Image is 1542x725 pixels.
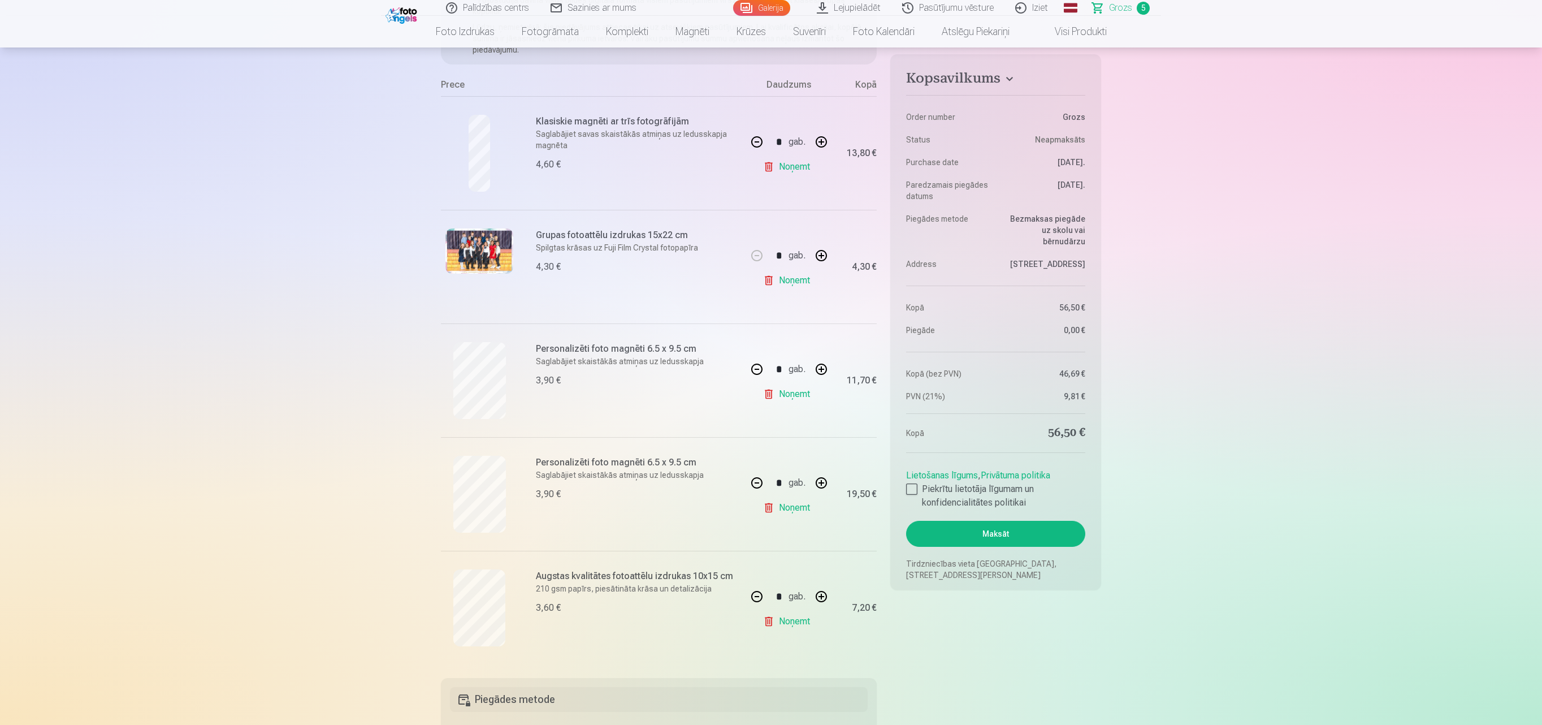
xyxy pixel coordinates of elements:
[536,260,561,274] div: 4,30 €
[763,383,815,405] a: Noņemt
[789,128,805,156] div: gab.
[536,228,740,242] h6: Grupas fotoattēlu izdrukas 15x22 cm
[536,356,740,367] p: Saglabājiet skaistākās atmiņas uz ledusskapja
[906,391,990,402] dt: PVN (21%)
[536,487,561,501] div: 3,90 €
[789,356,805,383] div: gab.
[441,78,747,96] div: Prece
[536,242,740,253] p: Spilgtas krāsas uz Fuji Film Crystal fotopapīra
[1001,391,1085,402] dd: 9,81 €
[928,16,1023,48] a: Atslēgu piekariņi
[906,134,990,145] dt: Status
[1001,425,1085,441] dd: 56,50 €
[1001,325,1085,336] dd: 0,00 €
[981,470,1050,481] a: Privātuma politika
[789,469,805,497] div: gab.
[852,264,877,270] div: 4,30 €
[906,179,990,202] dt: Paredzamais piegādes datums
[906,368,990,379] dt: Kopā (bez PVN)
[763,269,815,292] a: Noņemt
[1001,111,1085,123] dd: Grozs
[906,111,990,123] dt: Order number
[592,16,662,48] a: Komplekti
[906,482,1085,510] label: Piekrītu lietotāja līgumam un konfidencialitātes politikai
[536,158,561,171] div: 4,60 €
[906,157,990,168] dt: Purchase date
[1001,157,1085,168] dd: [DATE].
[1001,213,1085,247] dd: Bezmaksas piegāde uz skolu vai bērnudārzu
[662,16,723,48] a: Magnēti
[536,128,740,151] p: Saglabājiet savas skaistākās atmiņas uz ledusskapja magnēta
[1137,2,1150,15] span: 5
[906,470,978,481] a: Lietošanas līgums
[906,325,990,336] dt: Piegāde
[906,425,990,441] dt: Kopā
[906,213,990,247] dt: Piegādes metode
[847,150,877,157] div: 13,80 €
[789,242,805,269] div: gab.
[847,491,877,498] div: 19,50 €
[1001,302,1085,313] dd: 56,50 €
[847,377,877,384] div: 11,70 €
[906,521,1085,547] button: Maksāt
[852,605,877,611] div: 7,20 €
[906,558,1085,581] p: Tirdzniecības vieta [GEOGRAPHIC_DATA], [STREET_ADDRESS][PERSON_NAME]
[831,78,877,96] div: Kopā
[536,374,561,387] div: 3,90 €
[1109,1,1132,15] span: Grozs
[386,5,420,24] img: /fa1
[536,342,740,356] h6: Personalizēti foto magnēti 6.5 x 9.5 cm
[536,115,740,128] h6: Klasiskie magnēti ar trīs fotogrāfijām
[1023,16,1120,48] a: Visi produkti
[723,16,779,48] a: Krūzes
[536,569,740,583] h6: Augstas kvalitātes fotoattēlu izdrukas 10x15 cm
[763,156,815,178] a: Noņemt
[536,601,561,615] div: 3,60 €
[906,464,1085,510] div: ,
[906,258,990,270] dt: Address
[779,16,839,48] a: Suvenīri
[1001,368,1085,379] dd: 46,69 €
[422,16,508,48] a: Foto izdrukas
[1001,258,1085,270] dd: [STREET_ADDRESS]
[508,16,592,48] a: Fotogrāmata
[789,583,805,610] div: gab.
[536,583,740,594] p: 210 gsm papīrs, piesātināta krāsa un detalizācija
[747,78,831,96] div: Daudzums
[763,497,815,519] a: Noņemt
[536,456,740,469] h6: Personalizēti foto magnēti 6.5 x 9.5 cm
[1035,134,1085,145] span: Neapmaksāts
[906,70,1085,90] button: Kopsavilkums
[763,610,815,633] a: Noņemt
[450,687,868,712] h5: Piegādes metode
[839,16,928,48] a: Foto kalendāri
[906,302,990,313] dt: Kopā
[1001,179,1085,202] dd: [DATE].
[536,469,740,481] p: Saglabājiet skaistākās atmiņas uz ledusskapja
